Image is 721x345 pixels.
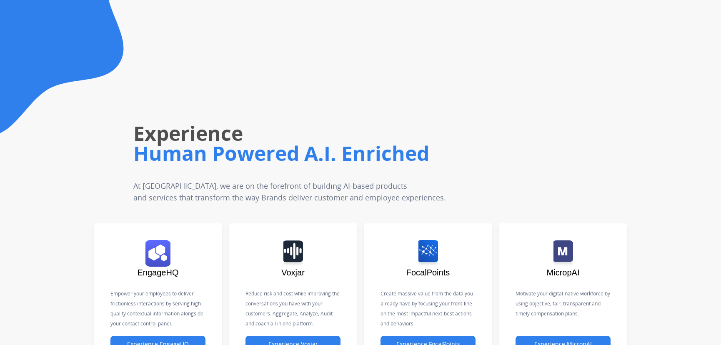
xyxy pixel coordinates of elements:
[516,289,611,319] p: Motivate your digital-native workforce by using objective, fair, transparent and timely compensat...
[110,289,205,329] p: Empower your employees to deliver frictionless interactions by serving high quality contextual in...
[281,268,305,277] span: Voxjar
[245,289,340,329] p: Reduce risk and cost while improving the conversations you have with your customers. Aggregate, A...
[133,180,458,203] p: At [GEOGRAPHIC_DATA], we are on the forefront of building AI-based products and services that tra...
[133,140,512,167] h1: Human Powered A.I. Enriched
[553,240,573,267] img: logo
[145,240,170,267] img: logo
[547,268,580,277] span: MicropAI
[133,120,512,147] h1: Experience
[418,240,438,267] img: logo
[381,289,476,329] p: Create massive value from the data you already have by focusing your front-line on the most impac...
[283,240,303,267] img: logo
[138,268,179,277] span: EngageHQ
[406,268,450,277] span: FocalPoints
